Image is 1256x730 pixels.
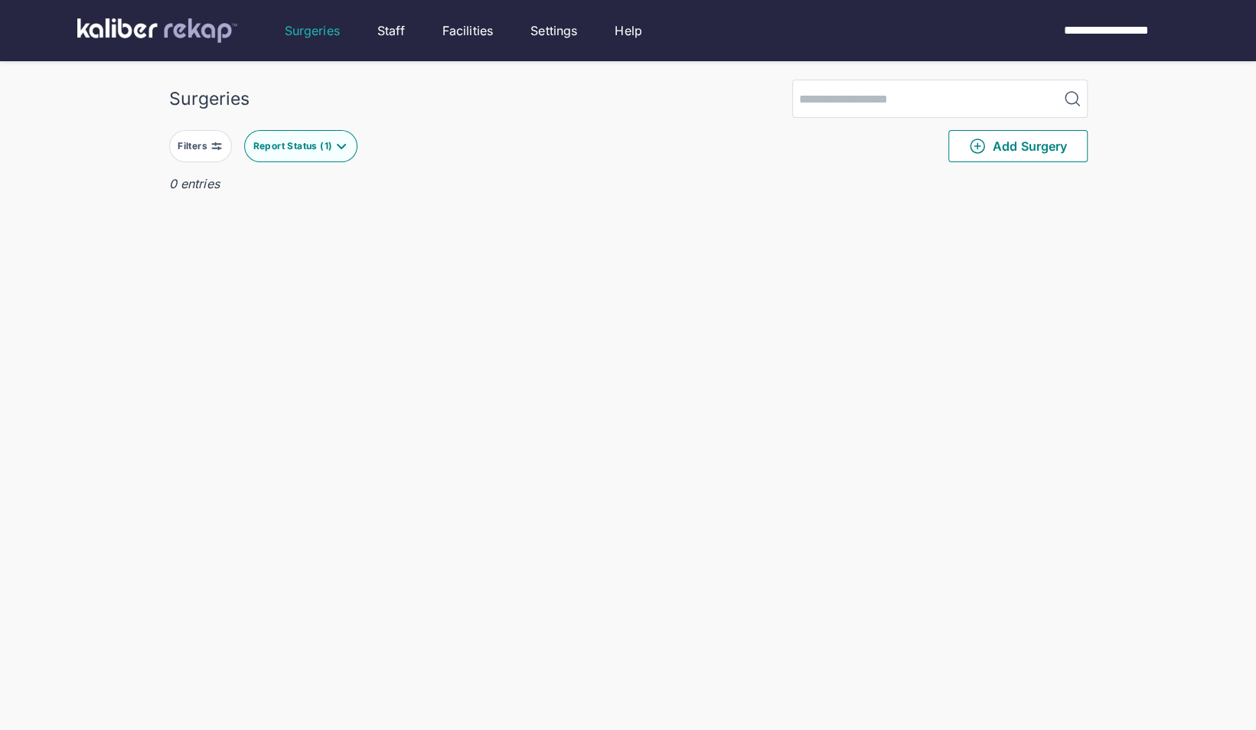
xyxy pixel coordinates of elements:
button: Filters [169,130,232,162]
img: kaliber labs logo [77,18,237,43]
a: Help [615,21,642,40]
button: Report Status (1) [244,130,357,162]
div: 0 entries [169,174,1088,193]
img: MagnifyingGlass.1dc66aab.svg [1063,90,1081,108]
div: Surgeries [169,88,250,109]
div: Filters [178,140,210,152]
img: PlusCircleGreen.5fd88d77.svg [968,137,987,155]
a: Facilities [442,21,494,40]
a: Staff [377,21,405,40]
button: Add Surgery [948,130,1088,162]
span: Add Surgery [968,137,1067,155]
div: Report Status ( 1 ) [253,140,336,152]
img: filter-caret-down-teal.92025d28.svg [335,140,347,152]
img: faders-horizontal-grey.d550dbda.svg [210,140,223,152]
a: Surgeries [285,21,340,40]
a: Settings [530,21,577,40]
